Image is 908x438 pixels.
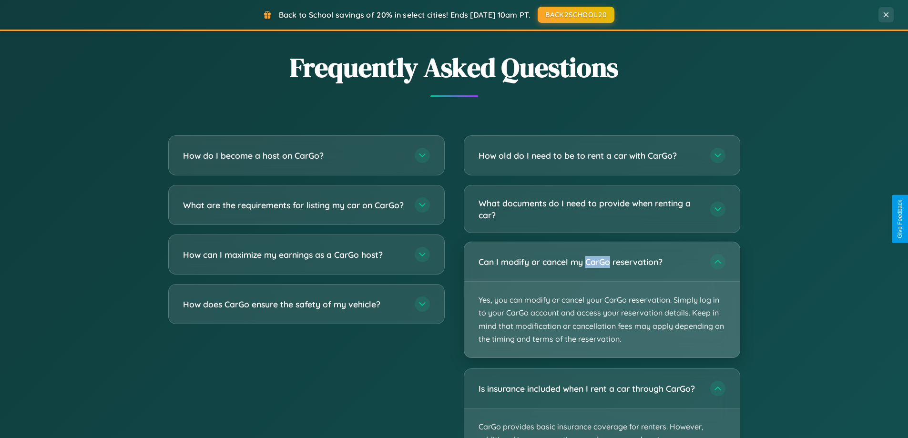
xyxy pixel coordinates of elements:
p: Yes, you can modify or cancel your CarGo reservation. Simply log in to your CarGo account and acc... [464,282,740,357]
h3: What are the requirements for listing my car on CarGo? [183,199,405,211]
h3: Can I modify or cancel my CarGo reservation? [479,256,701,268]
h3: Is insurance included when I rent a car through CarGo? [479,383,701,395]
h3: How do I become a host on CarGo? [183,150,405,162]
h3: How does CarGo ensure the safety of my vehicle? [183,298,405,310]
h3: How old do I need to be to rent a car with CarGo? [479,150,701,162]
button: BACK2SCHOOL20 [538,7,614,23]
div: Give Feedback [897,200,903,238]
span: Back to School savings of 20% in select cities! Ends [DATE] 10am PT. [279,10,531,20]
h2: Frequently Asked Questions [168,49,740,86]
h3: How can I maximize my earnings as a CarGo host? [183,249,405,261]
h3: What documents do I need to provide when renting a car? [479,197,701,221]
